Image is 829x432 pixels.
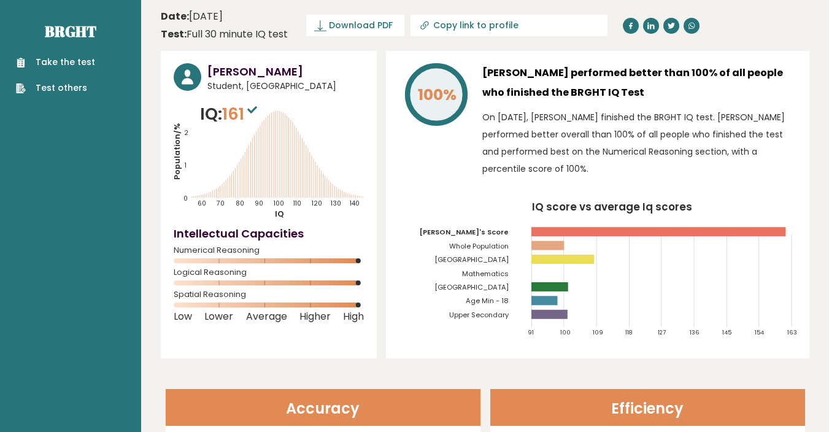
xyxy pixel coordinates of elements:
span: Logical Reasoning [174,270,364,275]
tspan: [GEOGRAPHIC_DATA] [434,255,509,264]
tspan: 118 [625,328,633,336]
tspan: 120 [312,199,323,208]
tspan: 100 [274,199,285,208]
tspan: 2 [184,128,188,137]
tspan: 100% [418,84,457,106]
tspan: 80 [236,199,245,208]
tspan: 60 [198,199,206,208]
h4: Intellectual Capacities [174,225,364,242]
tspan: [GEOGRAPHIC_DATA] [434,282,509,292]
span: Higher [299,314,331,319]
tspan: 145 [723,328,732,336]
tspan: IQ score vs average Iq scores [532,199,692,214]
a: Download PDF [306,15,404,36]
span: Average [246,314,287,319]
tspan: 127 [658,328,666,336]
tspan: 154 [755,328,764,336]
h3: [PERSON_NAME] [207,63,364,80]
tspan: 140 [350,199,360,208]
tspan: Upper Secondary [449,310,509,320]
a: Brght [45,21,96,41]
tspan: 91 [528,328,534,336]
tspan: [PERSON_NAME]'s Score [419,227,509,237]
span: 161 [222,102,260,125]
header: Efficiency [490,389,805,426]
span: Student, [GEOGRAPHIC_DATA] [207,80,364,93]
tspan: IQ [276,209,285,219]
tspan: 1 [185,161,187,170]
tspan: Age Min - 18 [466,296,509,306]
tspan: Mathematics [462,269,509,279]
h3: [PERSON_NAME] performed better than 100% of all people who finished the BRGHT IQ Test [482,63,796,102]
time: [DATE] [161,9,223,24]
span: Low [174,314,192,319]
tspan: 110 [294,199,302,208]
tspan: 130 [331,199,341,208]
tspan: 90 [255,199,263,208]
header: Accuracy [166,389,480,426]
tspan: 0 [183,195,188,204]
span: Download PDF [329,19,393,32]
tspan: Population/% [172,123,182,180]
a: Take the test [16,56,95,69]
p: IQ: [200,102,260,126]
tspan: 136 [690,328,700,336]
tspan: 109 [593,328,603,336]
span: Spatial Reasoning [174,292,364,297]
tspan: 163 [787,328,797,336]
div: Full 30 minute IQ test [161,27,288,42]
tspan: 100 [560,328,571,336]
a: Test others [16,82,95,94]
span: Numerical Reasoning [174,248,364,253]
tspan: 70 [217,199,225,208]
b: Test: [161,27,187,41]
span: High [343,314,364,319]
tspan: Whole Population [449,241,509,251]
span: Lower [204,314,233,319]
b: Date: [161,9,189,23]
p: On [DATE], [PERSON_NAME] finished the BRGHT IQ test. [PERSON_NAME] performed better overall than ... [482,109,796,177]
